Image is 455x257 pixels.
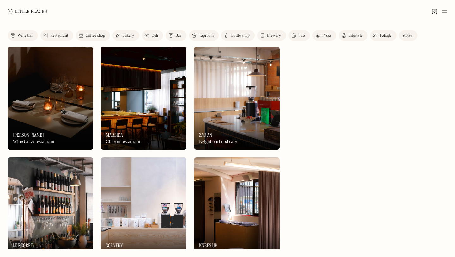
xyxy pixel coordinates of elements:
h3: Le Regret [13,242,33,248]
h3: Knees Up [199,242,217,248]
a: Pizza [312,30,336,41]
a: Wine bar [8,30,38,41]
a: Foliage [370,30,397,41]
a: Deli [142,30,163,41]
a: Bar [166,30,186,41]
div: Bar [175,34,181,38]
a: Restaurant [40,30,73,41]
div: Foliage [380,34,391,38]
div: Stores [402,34,412,38]
a: Coffee shop [76,30,110,41]
div: Wine bar [17,34,33,38]
a: Taproom [189,30,219,41]
h3: Scenery [106,242,123,248]
div: Coffee shop [86,34,105,38]
div: Bakery [122,34,134,38]
a: Pub [288,30,310,41]
a: Brewery [257,30,286,41]
div: Taproom [199,34,214,38]
img: Mareida [101,47,186,150]
div: Chilean restaurant [106,139,140,145]
div: Wine bar & restaurant [13,139,54,145]
div: Pub [298,34,305,38]
h3: Mareida [106,132,123,138]
div: Bottle shop [231,34,250,38]
div: Deli [152,34,158,38]
a: MareidaMareidaMareidaChilean restaurant [101,47,186,150]
h3: [PERSON_NAME] [13,132,44,138]
a: Lifestyle [339,30,367,41]
a: LunaLuna[PERSON_NAME]Wine bar & restaurant [8,47,93,150]
div: Pizza [322,34,331,38]
a: Bottle shop [221,30,255,41]
img: Zao An [194,47,280,150]
div: Restaurant [50,34,68,38]
a: Stores [399,30,417,41]
div: Neighbourhood cafe [199,139,237,145]
div: Lifestyle [349,34,362,38]
a: Zao AnZao AnZao AnNeighbourhood cafe [194,47,280,150]
a: Bakery [112,30,139,41]
img: Luna [8,47,93,150]
h3: Zao An [199,132,212,138]
div: Brewery [267,34,281,38]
